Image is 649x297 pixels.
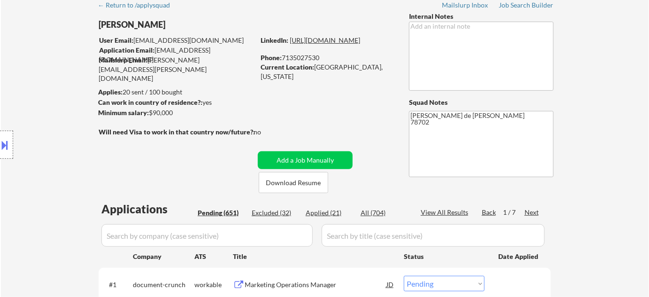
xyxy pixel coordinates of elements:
[99,36,255,45] div: [EMAIL_ADDRESS][DOMAIN_NAME]
[499,2,554,8] div: Job Search Builder
[99,128,255,136] strong: Will need Visa to work in that country now/future?:
[101,224,313,247] input: Search by company (case sensitive)
[99,46,255,64] div: [EMAIL_ADDRESS][DOMAIN_NAME]
[261,63,394,81] div: [GEOGRAPHIC_DATA], [US_STATE]
[442,1,489,11] a: Mailslurp Inbox
[245,280,386,289] div: Marketing Operations Manager
[252,208,299,218] div: Excluded (32)
[258,151,353,169] button: Add a Job Manually
[322,224,545,247] input: Search by title (case sensitive)
[133,252,194,261] div: Company
[442,2,489,8] div: Mailslurp Inbox
[421,208,471,217] div: View All Results
[290,36,360,44] a: [URL][DOMAIN_NAME]
[99,55,255,83] div: [PERSON_NAME][EMAIL_ADDRESS][PERSON_NAME][DOMAIN_NAME]
[261,53,394,63] div: 7135027530
[99,36,133,44] strong: User Email:
[98,108,255,117] div: $90,000
[254,127,280,137] div: no
[194,280,233,289] div: workable
[133,280,194,289] div: document-crunch
[99,19,292,31] div: [PERSON_NAME]
[194,252,233,261] div: ATS
[499,1,554,11] a: Job Search Builder
[386,276,395,293] div: JD
[409,98,554,107] div: Squad Notes
[109,280,125,289] div: #1
[99,56,147,64] strong: Mailslurp Email:
[306,208,353,218] div: Applied (21)
[98,1,179,11] a: ← Return to /applysquad
[98,2,179,8] div: ← Return to /applysquad
[404,248,485,265] div: Status
[261,36,288,44] strong: LinkedIn:
[198,208,245,218] div: Pending (651)
[259,172,328,193] button: Download Resume
[525,208,540,217] div: Next
[482,208,497,217] div: Back
[498,252,540,261] div: Date Applied
[98,87,255,97] div: 20 sent / 100 bought
[361,208,408,218] div: All (704)
[233,252,395,261] div: Title
[261,54,282,62] strong: Phone:
[409,12,554,21] div: Internal Notes
[98,98,252,107] div: yes
[99,46,155,54] strong: Application Email:
[261,63,314,71] strong: Current Location:
[503,208,525,217] div: 1 / 7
